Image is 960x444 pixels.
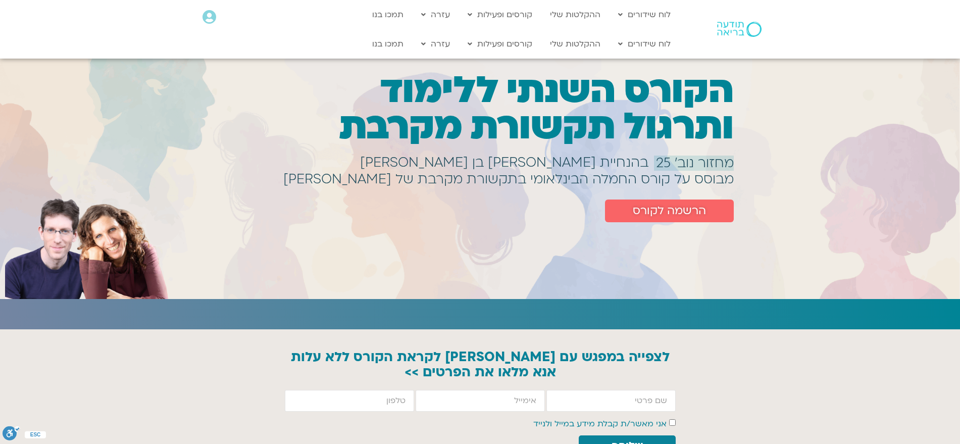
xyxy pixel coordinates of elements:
a: קורסים ופעילות [463,34,537,54]
a: ההקלטות שלי [545,5,605,24]
label: אני מאשר/ת קבלת מידע במייל ולנייד [533,418,667,429]
span: מחזור נוב׳ 25 [656,156,734,171]
a: תמכו בנו [367,34,409,54]
h1: מבוסס על קורס החמלה הבינלאומי בתקשורת מקרבת של [PERSON_NAME] [283,177,734,181]
a: לוח שידורים [613,34,676,54]
a: עזרה [416,5,455,24]
img: תודעה בריאה [717,22,762,37]
input: מותר להשתמש רק במספרים ותווי טלפון (#, -, *, וכו'). [285,390,414,412]
input: שם פרטי [546,390,676,412]
h1: הקורס השנתי ללימוד ותרגול תקשורת מקרבת [252,72,734,145]
a: תמכו בנו [367,5,409,24]
a: מחזור נוב׳ 25 [654,156,734,171]
h2: לצפייה במפגש עם [PERSON_NAME] לקראת הקורס ללא עלות אנא מלאו את הפרטים >> [263,350,697,380]
a: לוח שידורים [613,5,676,24]
a: עזרה [416,34,455,54]
a: קורסים ופעילות [463,5,537,24]
span: הרשמה לקורס [633,205,706,217]
a: הרשמה לקורס [605,200,734,222]
input: אימייל [416,390,545,412]
h1: בהנחיית [PERSON_NAME] בן [PERSON_NAME] [360,161,648,165]
a: ההקלטות שלי [545,34,605,54]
